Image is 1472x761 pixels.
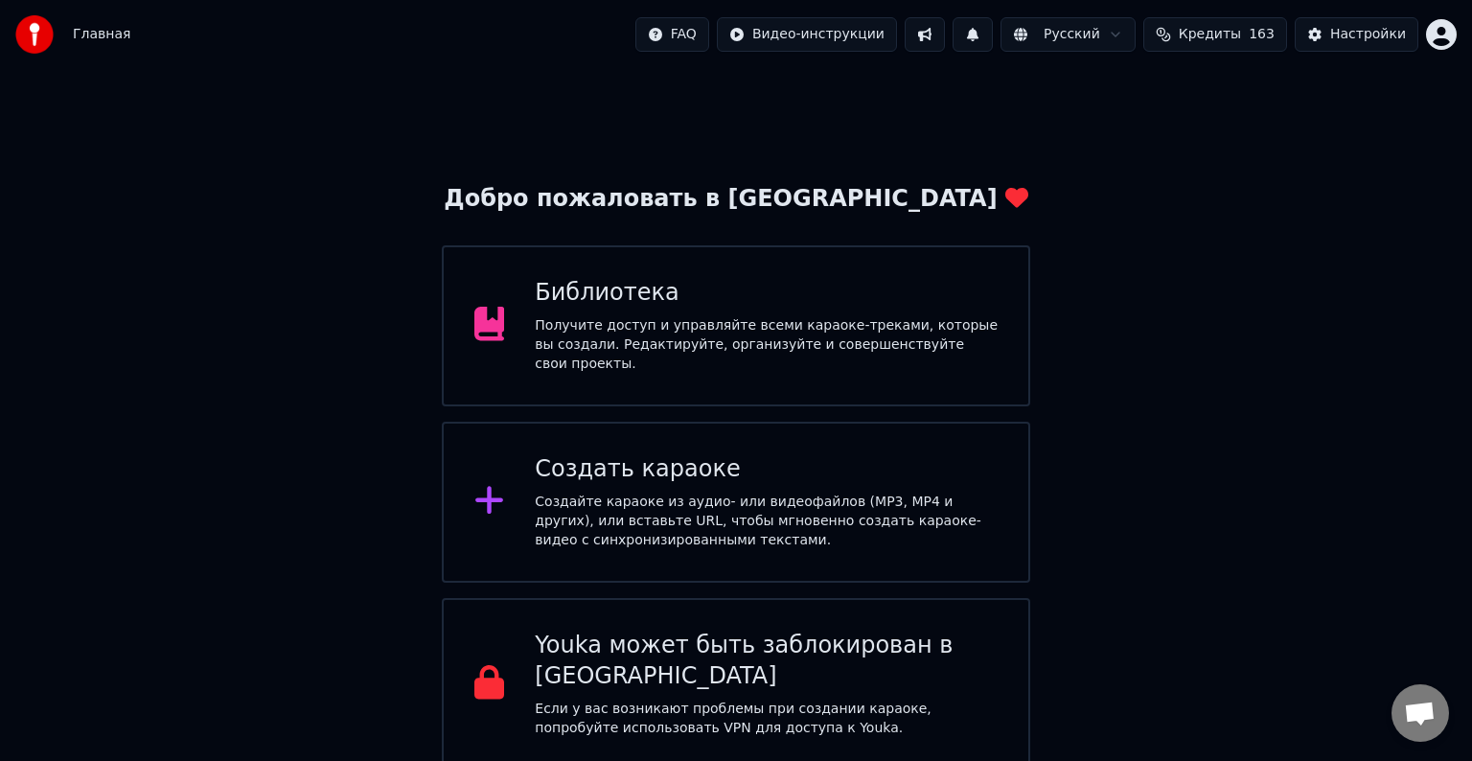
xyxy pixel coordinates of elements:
div: Создать караоке [535,454,998,485]
button: Видео-инструкции [717,17,897,52]
div: Открытый чат [1391,684,1449,742]
span: Главная [73,25,130,44]
div: Youka может быть заблокирован в [GEOGRAPHIC_DATA] [535,631,998,692]
div: Создайте караоке из аудио- или видеофайлов (MP3, MP4 и других), или вставьте URL, чтобы мгновенно... [535,493,998,550]
nav: breadcrumb [73,25,130,44]
span: Кредиты [1179,25,1241,44]
p: Если у вас возникают проблемы при создании караоке, попробуйте использовать VPN для доступа к Youka. [535,700,998,738]
div: Получите доступ и управляйте всеми караоке-треками, которые вы создали. Редактируйте, организуйте... [535,316,998,374]
button: Кредиты163 [1143,17,1287,52]
div: Настройки [1330,25,1406,44]
div: Библиотека [535,278,998,309]
span: 163 [1249,25,1275,44]
img: youka [15,15,54,54]
button: Настройки [1295,17,1418,52]
div: Добро пожаловать в [GEOGRAPHIC_DATA] [444,184,1027,215]
button: FAQ [635,17,709,52]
